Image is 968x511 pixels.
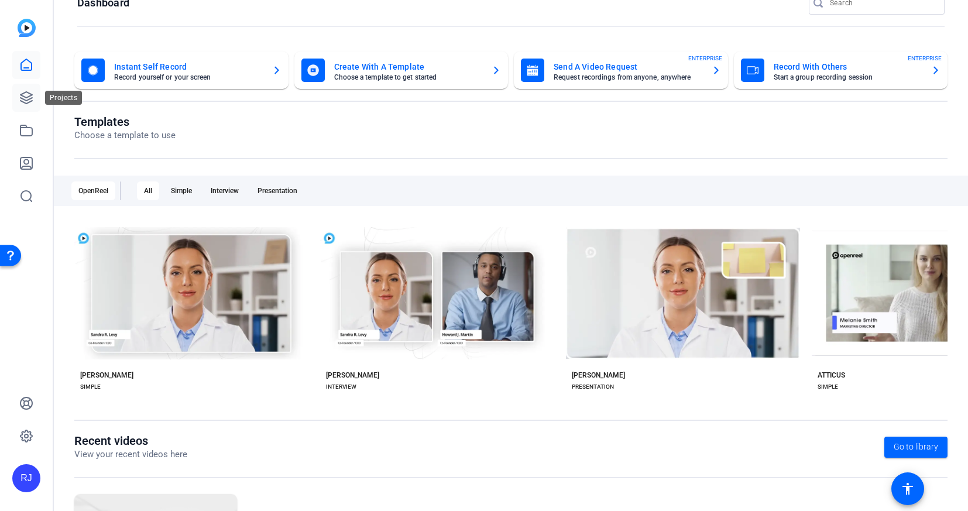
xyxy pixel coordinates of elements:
[114,74,263,81] mat-card-subtitle: Record yourself or your screen
[818,371,845,380] div: ATTICUS
[818,382,838,392] div: SIMPLE
[884,437,948,458] a: Go to library
[74,52,289,89] button: Instant Self RecordRecord yourself or your screen
[774,74,922,81] mat-card-subtitle: Start a group recording session
[554,74,702,81] mat-card-subtitle: Request recordings from anyone, anywhere
[774,60,922,74] mat-card-title: Record With Others
[74,434,187,448] h1: Recent videos
[294,52,509,89] button: Create With A TemplateChoose a template to get started
[901,482,915,496] mat-icon: accessibility
[688,54,722,63] span: ENTERPRISE
[326,371,379,380] div: [PERSON_NAME]
[18,19,36,37] img: blue-gradient.svg
[45,91,82,105] div: Projects
[80,382,101,392] div: SIMPLE
[514,52,728,89] button: Send A Video RequestRequest recordings from anyone, anywhereENTERPRISE
[204,181,246,200] div: Interview
[74,129,176,142] p: Choose a template to use
[894,441,938,453] span: Go to library
[12,464,40,492] div: RJ
[572,382,614,392] div: PRESENTATION
[334,60,483,74] mat-card-title: Create With A Template
[74,115,176,129] h1: Templates
[74,448,187,461] p: View your recent videos here
[554,60,702,74] mat-card-title: Send A Video Request
[71,181,115,200] div: OpenReel
[734,52,948,89] button: Record With OthersStart a group recording sessionENTERPRISE
[334,74,483,81] mat-card-subtitle: Choose a template to get started
[326,382,356,392] div: INTERVIEW
[164,181,199,200] div: Simple
[908,54,942,63] span: ENTERPRISE
[572,371,625,380] div: [PERSON_NAME]
[250,181,304,200] div: Presentation
[80,371,133,380] div: [PERSON_NAME]
[114,60,263,74] mat-card-title: Instant Self Record
[137,181,159,200] div: All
